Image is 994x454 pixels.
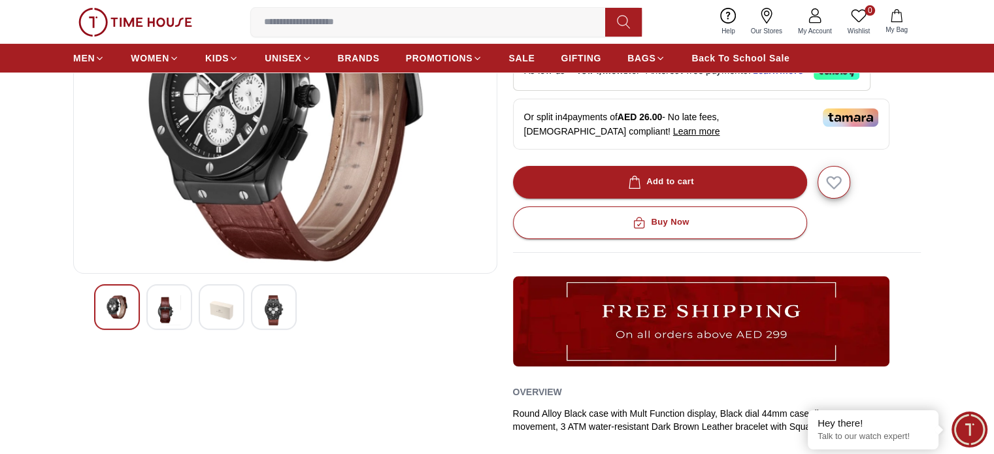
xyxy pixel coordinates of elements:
div: Chat Widget [952,412,987,447]
a: KIDS [205,46,239,70]
span: WOMEN [131,52,169,65]
h2: Overview [513,382,562,402]
button: My Bag [878,7,916,37]
img: ... [78,8,192,37]
span: BRANDS [338,52,380,65]
p: Talk to our watch expert! [818,431,929,442]
button: Add to cart [513,166,807,199]
a: BAGS [627,46,665,70]
a: Help [714,5,743,39]
span: UNISEX [265,52,301,65]
button: Buy Now [513,206,807,239]
span: Help [716,26,740,36]
a: PROMOTIONS [406,46,483,70]
span: KIDS [205,52,229,65]
div: Or split in 4 payments of - No late fees, [DEMOGRAPHIC_DATA] compliant! [513,99,889,150]
span: SALE [508,52,535,65]
img: Tamara [823,108,878,127]
span: PROMOTIONS [406,52,473,65]
img: Kenneth Scott Men's Black Dial Mult Function Watch - K24115-BLDB [157,295,181,325]
span: My Bag [880,25,913,35]
a: Back To School Sale [691,46,789,70]
img: Kenneth Scott Men's Black Dial Mult Function Watch - K24115-BLDB [105,295,129,319]
span: Back To School Sale [691,52,789,65]
div: Buy Now [630,215,689,230]
a: MEN [73,46,105,70]
a: SALE [508,46,535,70]
img: ... [513,276,889,366]
div: Add to cart [625,174,694,189]
span: GIFTING [561,52,601,65]
span: BAGS [627,52,655,65]
div: Hey there! [818,417,929,430]
span: MEN [73,52,95,65]
a: Our Stores [743,5,790,39]
a: GIFTING [561,46,601,70]
a: BRANDS [338,46,380,70]
a: WOMEN [131,46,179,70]
img: Kenneth Scott Men's Black Dial Mult Function Watch - K24115-BLDB [210,295,233,325]
span: Wishlist [842,26,875,36]
div: Round Alloy Black case with Mult Function display, Black dial 44mm case diameter, Quartz movement... [513,407,921,433]
span: Learn more [673,126,720,137]
span: 0 [865,5,875,16]
span: My Account [793,26,837,36]
a: 0Wishlist [840,5,878,39]
a: UNISEX [265,46,311,70]
img: Kenneth Scott Men's Black Dial Mult Function Watch - K24115-BLDB [262,295,286,325]
span: Our Stores [746,26,787,36]
span: AED 26.00 [618,112,662,122]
